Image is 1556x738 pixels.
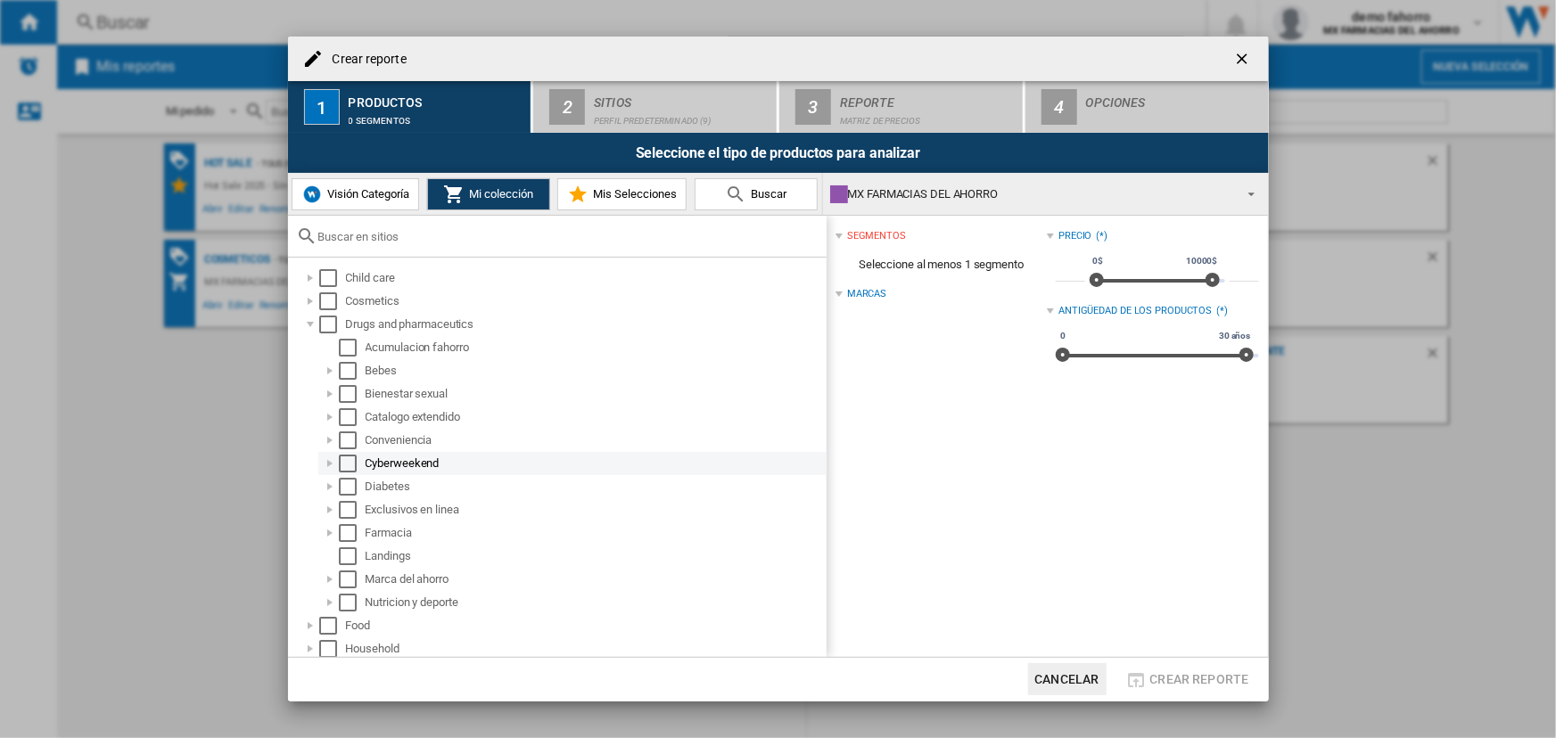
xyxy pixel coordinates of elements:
md-checkbox: Select [339,478,366,496]
button: 1 Productos 0 segmentos [288,81,533,133]
span: Seleccione al menos 1 segmento [836,248,1047,282]
button: Buscar [695,178,818,210]
div: Cosmetics [346,292,824,310]
div: 0 segmentos [349,107,524,126]
md-checkbox: Select [339,408,366,426]
div: Catalogo extendido [366,408,824,426]
ng-md-icon: getI18NText('BUTTONS.CLOSE_DIALOG') [1233,50,1255,71]
div: Farmacia [366,524,824,542]
div: 4 [1041,89,1077,125]
div: Marcas [847,287,886,301]
span: Buscar [747,187,787,201]
div: Seleccione el tipo de productos para analizar [288,133,1269,173]
button: Mis Selecciones [557,178,687,210]
div: Conveniencia [366,431,824,449]
div: Bebes [366,362,824,380]
div: Drugs and pharmaceutics [346,316,824,333]
div: Landings [366,547,824,565]
span: Mi colección [465,187,533,201]
div: MX FARMACIAS DEL AHORRO [830,182,1232,207]
h4: Crear reporte [324,51,407,69]
div: 2 [549,89,585,125]
div: Sitios [594,88,770,107]
div: Child care [346,269,824,287]
span: 30 años [1216,329,1253,343]
div: Opciones [1086,88,1262,107]
div: Food [346,617,824,635]
md-checkbox: Select [339,385,366,403]
span: Visión Categoría [323,187,409,201]
md-checkbox: Select [339,455,366,472]
button: Crear reporte [1121,663,1255,695]
button: Mi colección [427,178,550,210]
div: Antigüedad de los productos [1058,304,1212,318]
button: 2 Sitios Perfil predeterminado (9) [533,81,778,133]
md-checkbox: Select [319,292,346,310]
div: Household [346,640,824,658]
input: Buscar en sitios [318,230,818,243]
span: Crear reporte [1150,672,1249,686]
div: Nutricion y deporte [366,594,824,611]
md-checkbox: Select [339,524,366,542]
div: Exclusivos en linea [366,501,824,519]
button: 3 Reporte Matriz de precios [779,81,1025,133]
div: Cyberweekend [366,455,824,472]
div: Productos [349,88,524,107]
md-checkbox: Select [339,501,366,519]
span: 10000$ [1183,254,1220,268]
div: Acumulacion fahorro [366,339,824,357]
md-checkbox: Select [319,640,346,658]
div: Perfil predeterminado (9) [594,107,770,126]
span: Mis Selecciones [589,187,677,201]
button: Cancelar [1028,663,1107,695]
md-checkbox: Select [319,617,346,635]
div: 3 [795,89,831,125]
div: Diabetes [366,478,824,496]
md-checkbox: Select [339,547,366,565]
md-checkbox: Select [319,269,346,287]
div: segmentos [847,229,906,243]
md-checkbox: Select [339,431,366,449]
md-checkbox: Select [339,339,366,357]
button: Visión Categoría [292,178,419,210]
div: Bienestar sexual [366,385,824,403]
md-checkbox: Select [339,570,366,588]
span: 0$ [1090,254,1106,268]
div: 1 [304,89,340,125]
button: 4 Opciones [1025,81,1269,133]
span: 0 [1058,329,1068,343]
md-checkbox: Select [319,316,346,333]
md-checkbox: Select [339,594,366,611]
div: Marca del ahorro [366,570,824,588]
img: wiser-icon-blue.png [301,184,323,205]
button: getI18NText('BUTTONS.CLOSE_DIALOG') [1226,41,1262,77]
div: Precio [1058,229,1091,243]
md-checkbox: Select [339,362,366,380]
div: Reporte [840,88,1016,107]
div: Matriz de precios [840,107,1016,126]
